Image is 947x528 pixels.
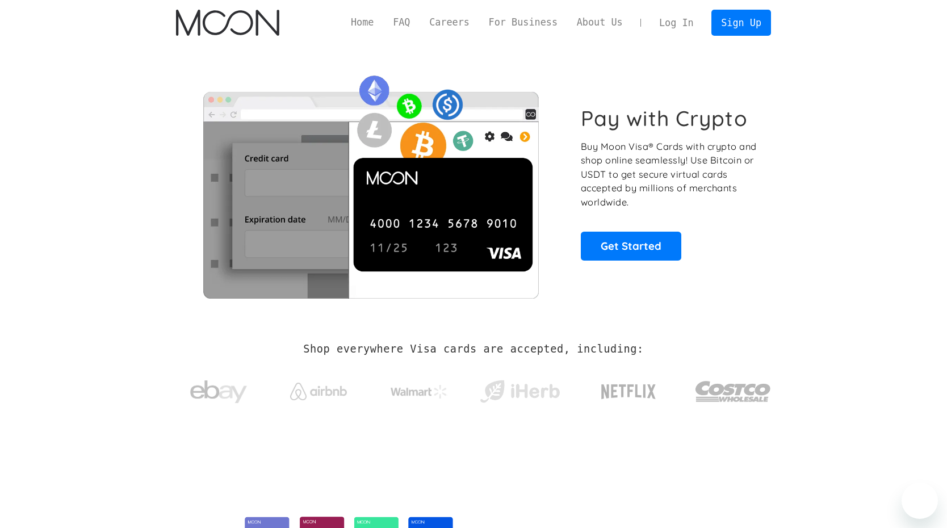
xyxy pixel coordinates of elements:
[578,366,680,412] a: Netflix
[176,10,279,36] a: home
[600,378,657,406] img: Netflix
[176,10,279,36] img: Moon Logo
[383,15,420,30] a: FAQ
[377,374,462,404] a: Walmart
[581,232,681,260] a: Get Started
[581,140,759,209] p: Buy Moon Visa® Cards with crypto and shop online seamlessly! Use Bitcoin or USDT to get secure vi...
[420,15,479,30] a: Careers
[341,15,383,30] a: Home
[567,15,632,30] a: About Us
[902,483,938,519] iframe: Az üzenetküldési ablak megnyitására szolgáló gomb
[477,377,562,407] img: iHerb
[190,374,247,410] img: ebay
[276,371,361,406] a: Airbnb
[176,68,565,298] img: Moon Cards let you spend your crypto anywhere Visa is accepted.
[695,359,771,418] a: Costco
[581,106,748,131] h1: Pay with Crypto
[290,383,347,400] img: Airbnb
[711,10,770,35] a: Sign Up
[695,370,771,413] img: Costco
[650,10,703,35] a: Log In
[391,385,447,399] img: Walmart
[176,363,261,416] a: ebay
[479,15,567,30] a: For Business
[477,366,562,412] a: iHerb
[303,343,643,355] h2: Shop everywhere Visa cards are accepted, including:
